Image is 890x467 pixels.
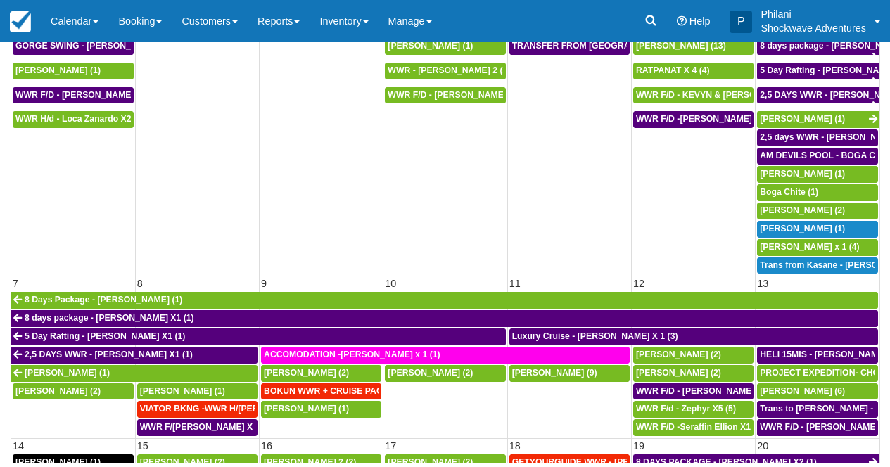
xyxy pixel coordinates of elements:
[137,419,258,436] a: WWR F/[PERSON_NAME] X 1 (2)
[15,65,101,75] span: [PERSON_NAME] (1)
[261,401,381,418] a: [PERSON_NAME] (1)
[757,239,878,256] a: [PERSON_NAME] x 1 (4)
[140,457,225,467] span: [PERSON_NAME] (2)
[632,278,646,289] span: 12
[11,440,25,452] span: 14
[689,15,711,27] span: Help
[512,457,715,467] span: GETYOURGUIDE WWR - [PERSON_NAME] X 9 (9)
[11,347,258,364] a: 2,5 DAYS WWR - [PERSON_NAME] X1 (1)
[760,242,859,252] span: [PERSON_NAME] x 1 (4)
[136,440,150,452] span: 15
[633,63,754,79] a: RATPANAT X 4 (4)
[636,404,736,414] span: WWR F/d - Zephyr X5 (5)
[757,63,879,79] a: 5 Day Rafting - [PERSON_NAME] X1 (1)
[730,11,752,33] div: P
[13,63,134,79] a: [PERSON_NAME] (1)
[13,383,134,400] a: [PERSON_NAME] (2)
[25,350,193,359] span: 2,5 DAYS WWR - [PERSON_NAME] X1 (1)
[11,365,258,382] a: [PERSON_NAME] (1)
[25,331,185,341] span: 5 Day Rafting - [PERSON_NAME] X1 (1)
[13,38,134,55] a: GORGE SWING - [PERSON_NAME] X 2 (2)
[636,368,721,378] span: [PERSON_NAME] (2)
[15,41,187,51] span: GORGE SWING - [PERSON_NAME] X 2 (2)
[10,11,31,32] img: checkfront-main-nav-mini-logo.png
[11,310,878,327] a: 8 days package - [PERSON_NAME] X1 (1)
[261,365,381,382] a: [PERSON_NAME] (2)
[388,41,473,51] span: [PERSON_NAME] (1)
[636,457,817,467] span: 8 DAYS PACKAGE - [PERSON_NAME] X2 (1)
[512,368,597,378] span: [PERSON_NAME] (9)
[385,87,505,104] a: WWR F/D - [PERSON_NAME] x3 (3)
[757,87,879,104] a: 2,5 DAYS WWR - [PERSON_NAME] X1 (1)
[260,440,274,452] span: 16
[760,386,845,396] span: [PERSON_NAME] (6)
[633,401,754,418] a: WWR F/d - Zephyr X5 (5)
[264,404,349,414] span: [PERSON_NAME] (1)
[761,7,866,21] p: Philani
[757,257,878,274] a: Trans from Kasane - [PERSON_NAME] X4 (4)
[760,224,845,233] span: [PERSON_NAME] (1)
[757,166,878,183] a: [PERSON_NAME] (1)
[383,278,398,289] span: 10
[508,278,522,289] span: 11
[760,205,845,215] span: [PERSON_NAME] (2)
[137,401,258,418] a: VIATOR BKNG -WWR H/[PERSON_NAME] X 2 (2)
[760,169,845,179] span: [PERSON_NAME] (1)
[509,328,878,345] a: Luxury Cruise - [PERSON_NAME] X 1 (3)
[757,221,878,238] a: [PERSON_NAME] (1)
[757,129,878,146] a: 2,5 days WWR - [PERSON_NAME] X2 (2)
[509,365,630,382] a: [PERSON_NAME] (9)
[636,114,790,124] span: WWR F/D -[PERSON_NAME] X 15 (15)
[636,386,783,396] span: WWR F/D - [PERSON_NAME] X 2 (2)
[757,38,879,55] a: 8 days package - [PERSON_NAME] X1 (1)
[260,278,268,289] span: 9
[388,457,473,467] span: [PERSON_NAME] (2)
[140,386,225,396] span: [PERSON_NAME] (1)
[757,419,878,436] a: WWR F/D - [PERSON_NAME] X2 (2)
[636,41,726,51] span: [PERSON_NAME] (13)
[761,21,866,35] p: Shockwave Adventures
[757,184,878,201] a: Boga Chite (1)
[760,187,818,197] span: Boga Chite (1)
[264,368,349,378] span: [PERSON_NAME] (2)
[385,38,505,55] a: [PERSON_NAME] (1)
[636,422,763,432] span: WWR F/D -Seraffin Ellion X1 (1)
[756,278,770,289] span: 13
[757,347,878,364] a: HELI 15MIS - [PERSON_NAME] (2)
[633,419,754,436] a: WWR F/D -Seraffin Ellion X1 (1)
[137,383,258,400] a: [PERSON_NAME] (1)
[633,111,754,128] a: WWR F/D -[PERSON_NAME] X 15 (15)
[11,292,878,309] a: 8 Days Package - [PERSON_NAME] (1)
[264,350,440,359] span: ACCOMODATION -[PERSON_NAME] x 1 (1)
[512,41,850,51] span: TRANSFER FROM [GEOGRAPHIC_DATA] TO VIC FALLS - [PERSON_NAME] X 1 (1)
[757,148,878,165] a: AM DEVILS POOL - BOGA CHITE X 1 (1)
[677,16,687,26] i: Help
[760,114,845,124] span: [PERSON_NAME] (1)
[264,386,542,396] span: BOKUN WWR + CRUISE PACKAGE - [PERSON_NAME] South X 2 (2)
[13,111,134,128] a: WWR H/d - Loca Zanardo X2 (2)
[757,111,879,128] a: [PERSON_NAME] (1)
[25,295,182,305] span: 8 Days Package - [PERSON_NAME] (1)
[25,368,110,378] span: [PERSON_NAME] (1)
[15,457,101,467] span: [PERSON_NAME] (1)
[385,63,505,79] a: WWR - [PERSON_NAME] 2 (2)
[140,404,338,414] span: VIATOR BKNG -WWR H/[PERSON_NAME] X 2 (2)
[15,114,144,124] span: WWR H/d - Loca Zanardo X2 (2)
[383,440,398,452] span: 17
[512,331,678,341] span: Luxury Cruise - [PERSON_NAME] X 1 (3)
[25,313,194,323] span: 8 days package - [PERSON_NAME] X1 (1)
[388,65,510,75] span: WWR - [PERSON_NAME] 2 (2)
[636,350,721,359] span: [PERSON_NAME] (2)
[140,422,273,432] span: WWR F/[PERSON_NAME] X 1 (2)
[633,38,754,55] a: [PERSON_NAME] (13)
[757,401,878,418] a: Trans to [PERSON_NAME] - [PERSON_NAME] X 1 (2)
[261,383,381,400] a: BOKUN WWR + CRUISE PACKAGE - [PERSON_NAME] South X 2 (2)
[11,328,506,345] a: 5 Day Rafting - [PERSON_NAME] X1 (1)
[633,87,754,104] a: WWR F/D - KEVYN & [PERSON_NAME] 2 (2)
[636,65,710,75] span: RATPANAT X 4 (4)
[388,90,531,100] span: WWR F/D - [PERSON_NAME] x3 (3)
[633,383,754,400] a: WWR F/D - [PERSON_NAME] X 2 (2)
[757,383,878,400] a: [PERSON_NAME] (6)
[136,278,144,289] span: 8
[757,365,878,382] a: PROJECT EXPEDITION- CHOBE SAFARI - [GEOGRAPHIC_DATA][PERSON_NAME] 2 (2)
